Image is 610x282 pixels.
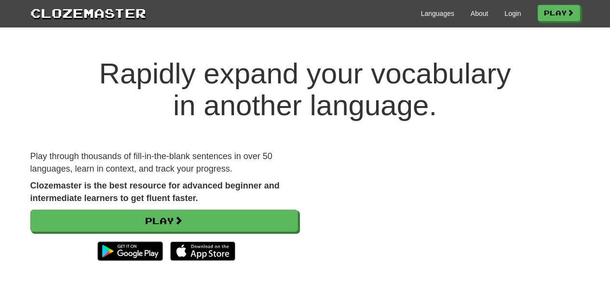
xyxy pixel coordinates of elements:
a: Login [504,9,521,18]
p: Play through thousands of fill-in-the-blank sentences in over 50 languages, learn in context, and... [30,150,298,175]
img: Download_on_the_App_Store_Badge_US-UK_135x40-25178aeef6eb6b83b96f5f2d004eda3bffbb37122de64afbaef7... [170,242,235,261]
a: Play [538,5,580,21]
a: About [471,9,488,18]
strong: Clozemaster is the best resource for advanced beginner and intermediate learners to get fluent fa... [30,181,280,203]
a: Languages [421,9,454,18]
a: Play [30,210,298,232]
img: Get it on Google Play [93,237,167,266]
a: Clozemaster [30,4,146,22]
